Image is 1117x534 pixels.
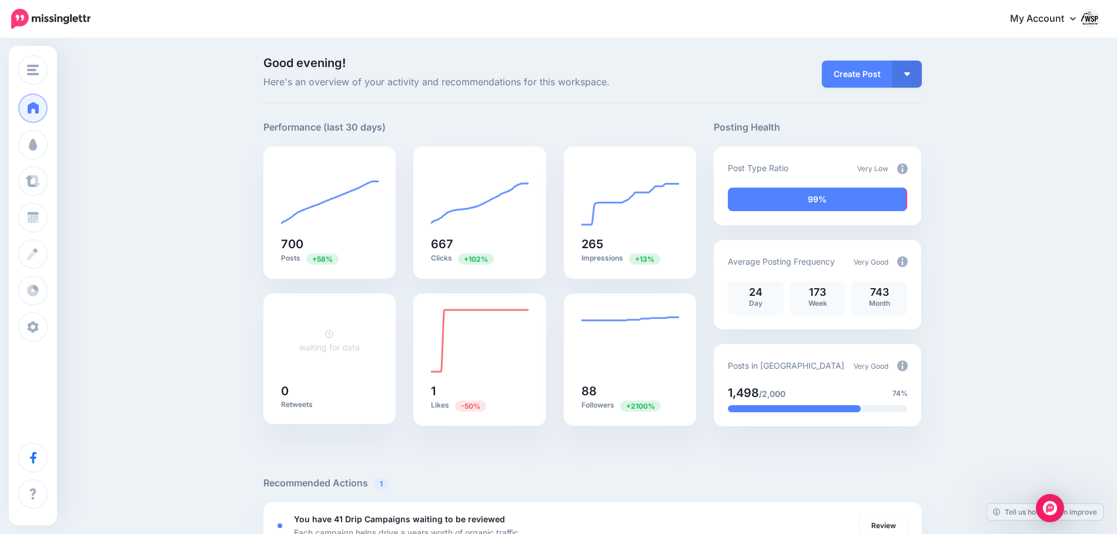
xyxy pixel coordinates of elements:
a: waiting for data [299,329,360,352]
span: Very Good [854,362,888,371]
div: 99% of your posts in the last 30 days have been from Drip Campaigns [728,188,906,211]
h5: Posting Health [714,120,921,135]
div: <div class='status-dot small red margin-right'></div>Error [277,523,282,528]
p: 24 [734,287,778,298]
a: Tell us how we can improve [987,504,1103,520]
p: Posts in [GEOGRAPHIC_DATA] [728,359,844,372]
b: You have 41 Drip Campaigns waiting to be reviewed [294,514,505,524]
img: Missinglettr [11,9,91,29]
span: Week [808,299,827,308]
span: Day [749,299,762,308]
h5: Recommended Actions [263,476,922,490]
h5: 0 [281,385,379,397]
p: Clicks [431,253,529,264]
span: 74% [892,388,908,399]
img: info-circle-grey.png [897,256,908,267]
p: 173 [795,287,840,298]
img: info-circle-grey.png [897,163,908,174]
span: Good evening! [263,56,346,70]
span: Previous period: 234 [629,253,660,265]
span: Previous period: 443 [306,253,339,265]
span: /2,000 [759,389,785,399]
p: Likes [431,400,529,411]
h5: 1 [431,385,529,397]
p: Average Posting Frequency [728,255,835,268]
div: 1% of your posts in the last 30 days have been from Curated content [906,188,907,211]
a: Create Post [822,61,892,88]
h5: Performance (last 30 days) [263,120,386,135]
span: 1 [374,478,389,489]
div: Open Intercom Messenger [1036,494,1064,522]
span: Very Low [857,164,888,173]
p: Impressions [581,253,679,264]
p: Followers [581,400,679,411]
p: 743 [857,287,901,298]
h5: 700 [281,238,379,250]
div: 74% of your posts in the last 30 days have been from Drip Campaigns [728,405,861,412]
img: info-circle-grey.png [897,361,908,371]
p: Retweets [281,400,379,409]
a: My Account [998,5,1099,34]
h5: 667 [431,238,529,250]
span: Previous period: 4 [620,400,661,412]
p: Post Type Ratio [728,161,788,175]
span: Month [869,299,890,308]
h5: 88 [581,385,679,397]
span: Previous period: 2 [455,400,486,412]
img: menu.png [27,65,39,75]
span: Very Good [854,258,888,266]
span: Previous period: 330 [458,253,494,265]
span: 1,498 [728,386,759,400]
p: Posts [281,253,379,264]
h5: 265 [581,238,679,250]
img: arrow-down-white.png [904,72,910,76]
span: Here's an overview of your activity and recommendations for this workspace. [263,75,697,90]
